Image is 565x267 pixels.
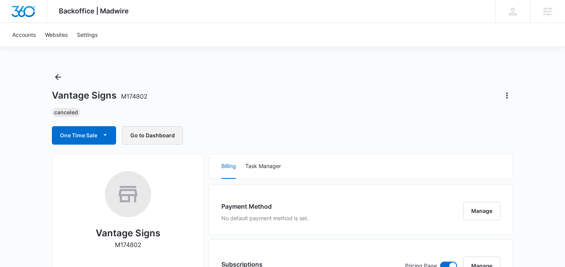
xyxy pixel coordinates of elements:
[52,90,148,101] h1: Vantage Signs
[463,202,500,220] button: Manage
[245,154,281,179] button: Task Manager
[221,202,309,211] h3: Payment Method
[52,126,116,145] button: One Time Sale
[96,226,160,240] h2: Vantage Signs
[59,7,129,15] span: Backoffice | Madwire
[52,71,64,83] button: Back
[8,23,40,46] a: Accounts
[40,23,72,46] a: Websites
[122,126,183,145] button: Go to Dashboard
[221,154,236,179] button: Billing
[121,92,148,100] span: M174802
[115,240,141,249] p: M174802
[501,89,513,102] button: Actions
[72,23,102,46] a: Settings
[221,214,309,222] p: No default payment method is set.
[52,108,80,117] div: Canceled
